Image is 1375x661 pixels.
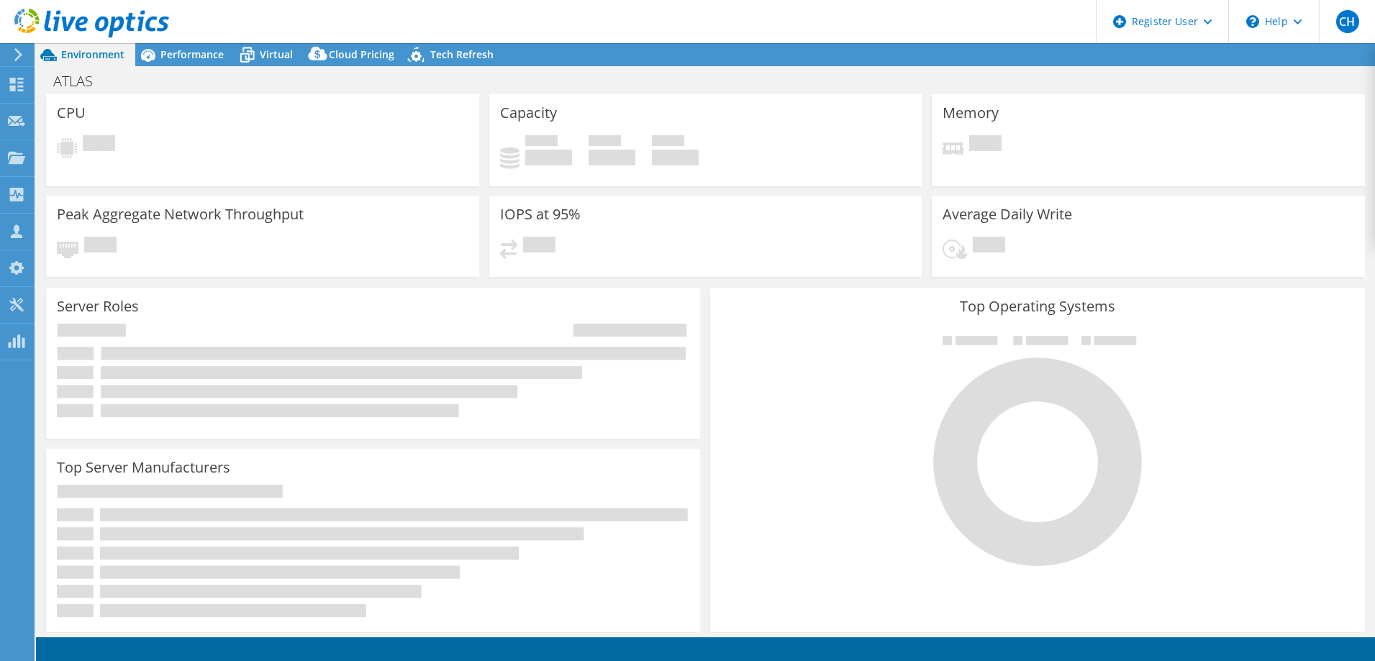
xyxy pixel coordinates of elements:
span: CH [1336,10,1359,33]
h3: Server Roles [57,298,139,314]
h4: 0 GiB [652,150,699,165]
span: Performance [160,47,224,61]
span: Pending [973,237,1005,256]
span: Virtual [260,47,293,61]
span: Total [652,135,684,150]
h3: Top Operating Systems [721,298,1353,314]
span: Tech Refresh [430,47,494,61]
h3: IOPS at 95% [500,206,581,222]
span: Pending [84,237,117,256]
h4: 0 GiB [589,150,635,165]
span: Used [525,135,558,150]
h1: ATLAS [47,73,115,89]
h3: Peak Aggregate Network Throughput [57,206,304,222]
h4: 0 GiB [525,150,572,165]
h3: Memory [943,105,999,121]
span: Pending [523,237,555,256]
h3: Capacity [500,105,557,121]
span: Pending [969,135,1002,155]
span: Cloud Pricing [329,47,394,61]
h3: Top Server Manufacturers [57,460,230,475]
span: Pending [83,135,115,155]
h3: CPU [57,105,86,121]
h3: Average Daily Write [943,206,1072,222]
svg: \n [1246,15,1259,28]
span: Environment [61,47,124,61]
span: Free [589,135,621,150]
